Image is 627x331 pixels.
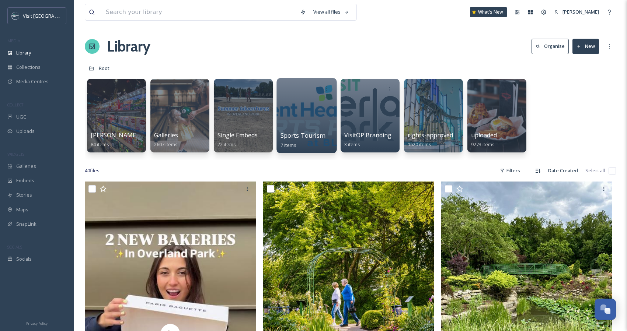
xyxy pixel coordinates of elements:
[26,321,48,326] span: Privacy Policy
[408,131,453,139] span: rights-approved
[91,141,109,148] span: 84 items
[7,102,23,108] span: COLLECT
[16,163,36,170] span: Galleries
[550,5,603,19] a: [PERSON_NAME]
[281,132,325,148] a: Sports Tourism7 items
[585,167,605,174] span: Select all
[26,318,48,327] a: Privacy Policy
[532,39,572,54] a: Organise
[7,38,20,43] span: MEDIA
[471,132,497,148] a: uploaded9273 items
[16,221,36,228] span: SnapLink
[91,132,183,148] a: [PERSON_NAME] Sponsored Trip84 items
[154,131,178,139] span: Galleries
[16,191,32,198] span: Stories
[562,8,599,15] span: [PERSON_NAME]
[154,141,178,148] span: 2607 items
[12,12,19,20] img: c3es6xdrejuflcaqpovn.png
[471,141,495,148] span: 9273 items
[16,206,28,213] span: Maps
[217,141,236,148] span: 22 items
[532,39,569,54] button: Organise
[16,177,34,184] span: Embeds
[16,78,49,85] span: Media Centres
[99,65,109,71] span: Root
[7,151,24,157] span: WIDGETS
[408,132,453,148] a: rights-approved1620 items
[281,131,325,140] span: Sports Tourism
[16,113,26,120] span: UGC
[23,12,80,19] span: Visit [GEOGRAPHIC_DATA]
[99,64,109,73] a: Root
[16,49,31,56] span: Library
[572,39,599,54] button: New
[217,131,258,139] span: Single Embeds
[7,244,22,250] span: SOCIALS
[344,131,391,139] span: VisitOP Branding
[154,132,178,148] a: Galleries2607 items
[471,131,497,139] span: uploaded
[16,256,32,263] span: Socials
[496,163,524,178] div: Filters
[107,35,150,57] a: Library
[102,4,296,20] input: Search your library
[595,299,616,320] button: Open Chat
[470,7,507,17] a: What's New
[217,132,258,148] a: Single Embeds22 items
[281,141,297,148] span: 7 items
[408,141,431,148] span: 1620 items
[310,5,353,19] a: View all files
[16,128,35,135] span: Uploads
[544,163,582,178] div: Date Created
[344,141,360,148] span: 3 items
[85,167,100,174] span: 40 file s
[16,64,41,71] span: Collections
[344,132,391,148] a: VisitOP Branding3 items
[91,131,183,139] span: [PERSON_NAME] Sponsored Trip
